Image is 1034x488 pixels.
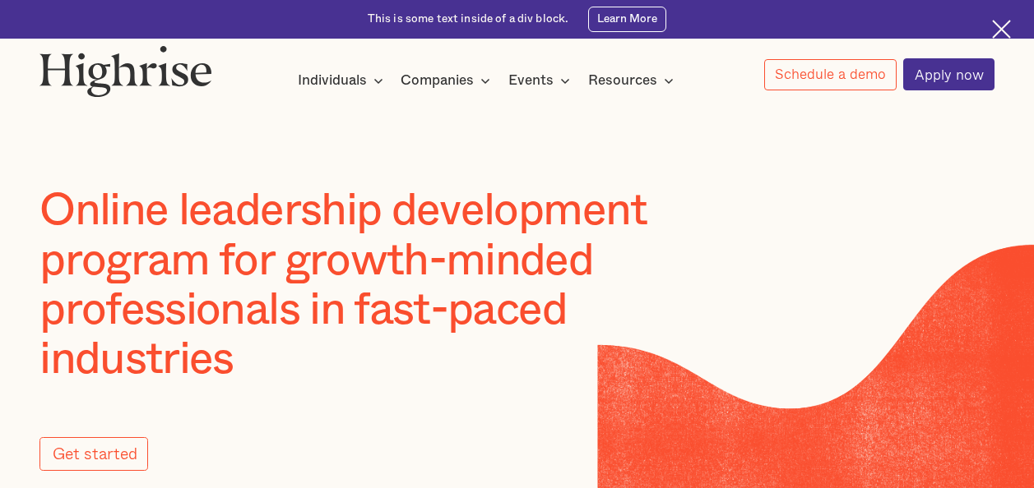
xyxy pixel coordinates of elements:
[764,59,897,90] a: Schedule a demo
[588,7,666,31] a: Learn More
[298,71,388,90] div: Individuals
[39,45,212,97] img: Highrise logo
[508,71,554,90] div: Events
[588,71,657,90] div: Resources
[401,71,474,90] div: Companies
[298,71,367,90] div: Individuals
[39,437,147,472] a: Get started
[588,71,679,90] div: Resources
[368,12,569,27] div: This is some text inside of a div block.
[508,71,575,90] div: Events
[39,186,736,384] h1: Online leadership development program for growth-minded professionals in fast-paced industries
[401,71,495,90] div: Companies
[903,58,995,90] a: Apply now
[992,20,1011,39] img: Cross icon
